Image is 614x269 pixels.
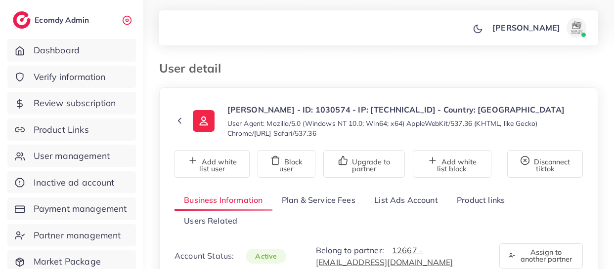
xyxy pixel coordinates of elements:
p: [PERSON_NAME] [492,22,560,34]
span: Dashboard [34,44,80,57]
a: logoEcomdy Admin [13,11,91,29]
img: logo [13,11,31,29]
span: Product Links [34,123,89,136]
button: Block user [258,150,315,178]
a: Plan & Service Fees [272,190,365,211]
button: Add white list block [413,150,491,178]
img: ic-user-info.36bf1079.svg [193,110,215,132]
button: Add white list user [175,150,250,178]
a: List Ads Account [365,190,447,211]
a: Product links [447,190,514,211]
a: Inactive ad account [7,171,136,194]
a: Payment management [7,197,136,220]
p: Account Status: [175,250,286,262]
span: Market Package [34,255,101,268]
a: Dashboard [7,39,136,62]
a: Review subscription [7,92,136,115]
h3: User detail [159,61,229,76]
span: Partner management [34,229,121,242]
span: Payment management [34,202,127,215]
h2: Ecomdy Admin [35,15,91,25]
img: avatar [567,18,586,38]
span: Inactive ad account [34,176,115,189]
span: Review subscription [34,97,116,110]
a: [PERSON_NAME]avatar [487,18,590,38]
a: Business Information [175,190,272,211]
button: Assign to another partner [499,243,583,269]
span: User management [34,150,110,162]
a: Product Links [7,118,136,141]
button: Upgrade to partner [323,150,405,178]
button: Disconnect tiktok [507,150,583,178]
a: 12667 - [EMAIL_ADDRESS][DOMAIN_NAME] [316,245,453,267]
a: Verify information [7,66,136,88]
a: Partner management [7,224,136,247]
a: User management [7,145,136,167]
span: active [246,249,286,264]
p: Belong to partner: [316,244,487,268]
span: Verify information [34,71,106,83]
small: User Agent: Mozilla/5.0 (Windows NT 10.0; Win64; x64) AppleWebKit/537.36 (KHTML, like Gecko) Chro... [227,118,583,138]
a: Users Related [175,211,247,232]
p: [PERSON_NAME] - ID: 1030574 - IP: [TECHNICAL_ID] - Country: [GEOGRAPHIC_DATA] [227,104,583,115]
